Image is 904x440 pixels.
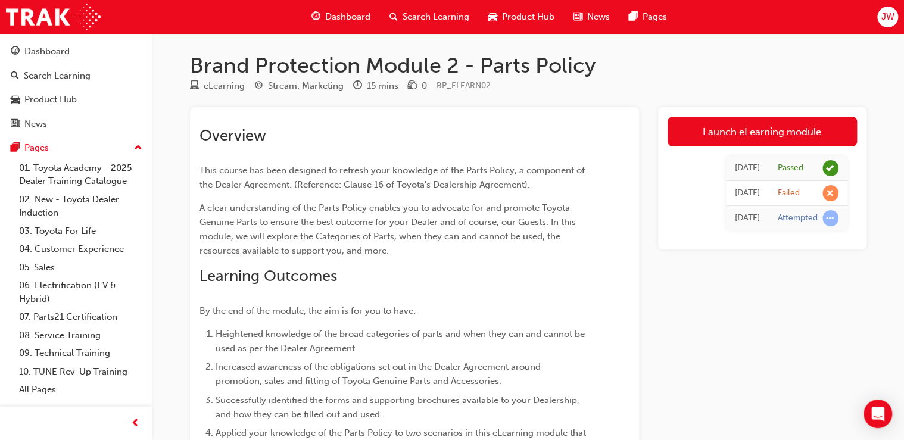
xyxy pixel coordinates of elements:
a: 02. New - Toyota Dealer Induction [14,191,147,222]
button: Pages [5,137,147,159]
a: 10. TUNE Rev-Up Training [14,363,147,381]
div: Product Hub [24,93,77,107]
span: Increased awareness of the obligations set out in the Dealer Agreement around promotion, sales an... [216,361,543,386]
div: Fri Sep 19 2025 11:24:45 GMT+1000 (Australian Eastern Standard Time) [735,161,760,175]
div: Wed Jul 30 2025 11:09:49 GMT+1000 (Australian Eastern Standard Time) [735,211,760,225]
span: pages-icon [629,10,638,24]
span: Overview [199,126,266,145]
span: Heightened knowledge of the broad categories of parts and when they can and cannot be used as per... [216,329,587,354]
button: JW [877,7,898,27]
a: Dashboard [5,40,147,63]
a: All Pages [14,380,147,399]
span: clock-icon [353,81,362,92]
div: Search Learning [24,69,91,83]
span: pages-icon [11,143,20,154]
span: learningRecordVerb_PASS-icon [822,160,838,176]
span: up-icon [134,141,142,156]
span: News [587,10,610,24]
a: Product Hub [5,89,147,111]
div: Stream: Marketing [268,79,344,93]
div: 15 mins [367,79,398,93]
span: Product Hub [502,10,554,24]
div: Type [190,79,245,93]
a: 08. Service Training [14,326,147,345]
a: search-iconSearch Learning [380,5,479,29]
span: Learning Outcomes [199,267,337,285]
span: Pages [643,10,667,24]
span: Learning resource code [437,80,491,91]
div: Failed [778,188,800,199]
h1: Brand Protection Module 2 - Parts Policy [190,52,866,79]
div: Price [408,79,427,93]
span: Dashboard [325,10,370,24]
span: target-icon [254,81,263,92]
span: By the end of the module, the aim is for you to have: [199,305,416,316]
div: Stream [254,79,344,93]
span: search-icon [389,10,398,24]
span: car-icon [488,10,497,24]
span: Successfully identified the forms and supporting brochures available to your Dealership, and how ... [216,395,582,420]
div: eLearning [204,79,245,93]
a: 07. Parts21 Certification [14,308,147,326]
a: News [5,113,147,135]
span: This course has been designed to refresh your knowledge of the Parts Policy, a component of the D... [199,165,587,190]
div: Fri Sep 19 2025 11:10:31 GMT+1000 (Australian Eastern Standard Time) [735,186,760,200]
a: 06. Electrification (EV & Hybrid) [14,276,147,308]
span: search-icon [11,71,19,82]
span: car-icon [11,95,20,105]
div: Pages [24,141,49,155]
a: pages-iconPages [619,5,677,29]
span: news-icon [11,119,20,130]
span: Search Learning [403,10,469,24]
a: 09. Technical Training [14,344,147,363]
div: Attempted [778,213,818,224]
div: News [24,117,47,131]
img: Trak [6,4,101,30]
span: A clear understanding of the Parts Policy enables you to advocate for and promote Toyota Genuine ... [199,202,578,256]
span: learningRecordVerb_FAIL-icon [822,185,838,201]
span: guage-icon [311,10,320,24]
span: learningResourceType_ELEARNING-icon [190,81,199,92]
a: guage-iconDashboard [302,5,380,29]
div: 0 [422,79,427,93]
div: Passed [778,163,803,174]
span: JW [881,10,894,24]
a: Launch eLearning module [668,117,857,146]
span: money-icon [408,81,417,92]
span: news-icon [573,10,582,24]
span: guage-icon [11,46,20,57]
a: news-iconNews [564,5,619,29]
a: 04. Customer Experience [14,240,147,258]
span: prev-icon [131,416,140,431]
div: Duration [353,79,398,93]
a: 03. Toyota For Life [14,222,147,241]
a: car-iconProduct Hub [479,5,564,29]
a: 01. Toyota Academy - 2025 Dealer Training Catalogue [14,159,147,191]
a: Search Learning [5,65,147,87]
div: Dashboard [24,45,70,58]
div: Open Intercom Messenger [864,400,892,428]
span: learningRecordVerb_ATTEMPT-icon [822,210,838,226]
a: 05. Sales [14,258,147,277]
button: DashboardSearch LearningProduct HubNews [5,38,147,137]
